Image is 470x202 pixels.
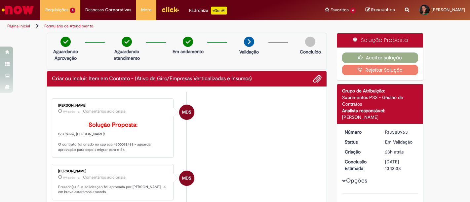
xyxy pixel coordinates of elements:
img: img-circle-grey.png [305,37,315,47]
div: Grupo de Atribuição: [342,87,418,94]
small: Comentários adicionais [83,175,125,180]
div: Suprimentos PSS - Gestão de Contratos [342,94,418,107]
p: Prezado(a), Sua solicitação foi aprovada por [PERSON_NAME] , e em breve estaremos atuando. [58,185,168,195]
p: Boa tarde, [PERSON_NAME]! O contrato foi criado no sap ecc 4600092488 - aguardar aprovação para d... [58,122,168,152]
span: [PERSON_NAME] [432,7,465,13]
div: Solução Proposta [337,33,423,48]
img: check-circle-green.png [60,37,71,47]
span: 19h atrás [63,176,75,180]
span: Despesas Corporativas [85,7,131,13]
div: Padroniza [189,7,227,15]
div: Em Validação [385,139,416,145]
span: 23h atrás [385,149,404,155]
b: Solução Proposta: [89,121,137,129]
p: Em andamento [173,48,204,55]
div: [PERSON_NAME] [58,169,168,173]
dt: Número [340,129,380,135]
div: Analista responsável: [342,107,418,114]
span: Favoritos [331,7,349,13]
span: More [141,7,151,13]
span: Requisições [45,7,68,13]
div: [PERSON_NAME] [342,114,418,120]
button: Aceitar solução [342,52,418,63]
img: check-circle-green.png [122,37,132,47]
img: click_logo_yellow_360x200.png [161,5,179,15]
a: Rascunhos [366,7,395,13]
p: Aguardando atendimento [111,48,143,61]
button: Adicionar anexos [313,75,322,83]
div: R13580963 [385,129,416,135]
div: Maria Dos Santos Camargo Rodrigues [179,105,194,120]
time: 30/09/2025 11:37:53 [385,149,404,155]
div: 30/09/2025 11:37:53 [385,149,416,155]
div: [PERSON_NAME] [58,104,168,108]
ul: Trilhas de página [5,20,308,32]
a: Página inicial [7,23,30,29]
dt: Status [340,139,380,145]
img: arrow-next.png [244,37,254,47]
span: 4 [70,8,75,13]
dt: Criação [340,149,380,155]
a: Formulário de Atendimento [44,23,93,29]
span: MDS [182,170,191,186]
p: Aguardando Aprovação [50,48,82,61]
div: Maria Dos Santos Camargo Rodrigues [179,171,194,186]
span: 4 [350,8,356,13]
h2: Criar ou Incluir Item em Contrato - (Ativo de Giro/Empresas Verticalizadas e Insumos) Histórico d... [52,76,252,82]
button: Rejeitar Solução [342,65,418,75]
img: check-circle-green.png [183,37,193,47]
span: Rascunhos [371,7,395,13]
span: 19h atrás [63,110,75,114]
p: Concluído [300,49,321,55]
small: Comentários adicionais [83,109,125,114]
div: [DATE] 13:13:33 [385,158,416,172]
dt: Conclusão Estimada [340,158,380,172]
span: MDS [182,104,191,120]
time: 30/09/2025 16:13:30 [63,176,75,180]
img: ServiceNow [1,3,35,17]
p: +GenAi [211,7,227,15]
p: Validação [239,49,259,55]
